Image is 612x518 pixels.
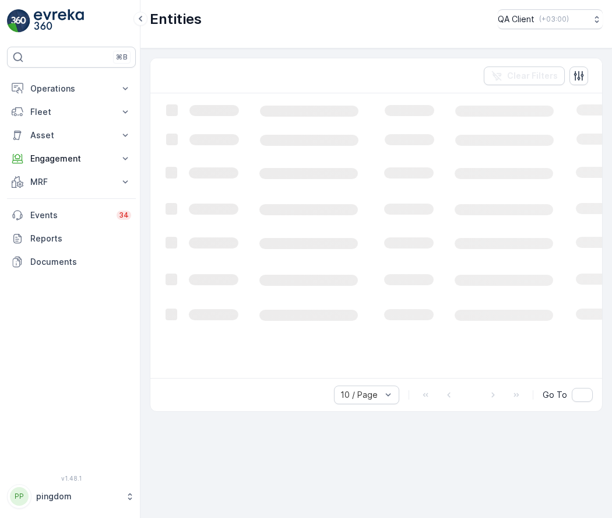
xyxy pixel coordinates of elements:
button: Clear Filters [484,66,565,85]
p: MRF [30,176,112,188]
button: Engagement [7,147,136,170]
p: Engagement [30,153,112,164]
p: Operations [30,83,112,94]
button: QA Client(+03:00) [498,9,603,29]
p: Documents [30,256,131,268]
img: logo_light-DOdMpM7g.png [34,9,84,33]
span: v 1.48.1 [7,475,136,482]
button: Operations [7,77,136,100]
p: ⌘B [116,52,128,62]
p: Entities [150,10,202,29]
a: Events34 [7,204,136,227]
a: Documents [7,250,136,274]
button: Fleet [7,100,136,124]
button: PPpingdom [7,484,136,509]
p: Clear Filters [507,70,558,82]
p: Fleet [30,106,112,118]
a: Reports [7,227,136,250]
span: Go To [543,389,567,401]
p: QA Client [498,13,534,25]
p: Events [30,209,110,221]
p: ( +03:00 ) [539,15,569,24]
button: Asset [7,124,136,147]
p: pingdom [36,491,119,502]
img: logo [7,9,30,33]
p: Reports [30,233,131,244]
p: Asset [30,129,112,141]
button: MRF [7,170,136,194]
p: 34 [119,211,129,220]
div: PP [10,487,29,506]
